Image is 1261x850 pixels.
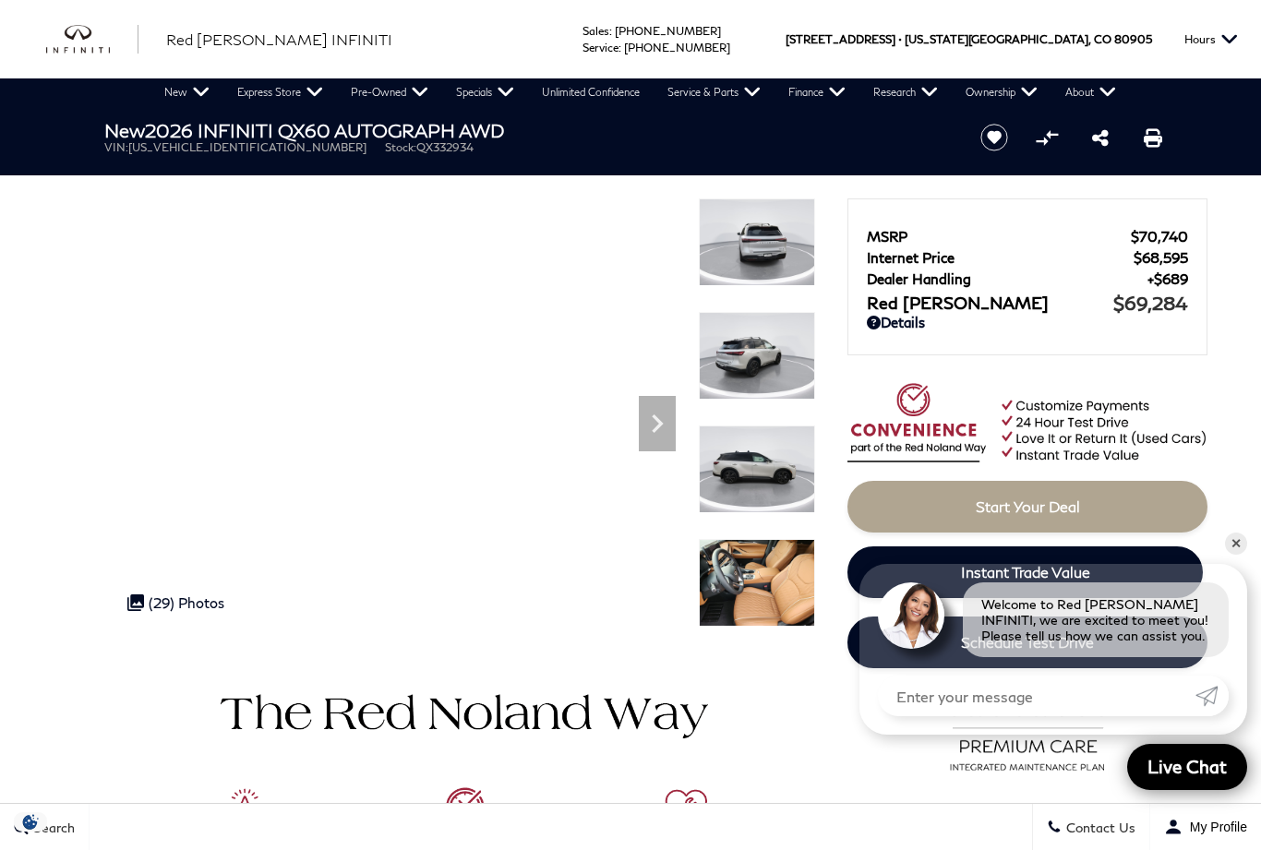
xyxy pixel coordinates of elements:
[1092,126,1109,149] a: Share this New 2026 INFINITI QX60 AUTOGRAPH AWD
[867,292,1188,314] a: Red [PERSON_NAME] $69,284
[1051,78,1130,106] a: About
[699,312,815,400] img: New 2026 2T RAD WHT INFINITI AUTOGRAPH AWD image 8
[938,699,1118,772] img: infinitipremiumcare.png
[582,24,609,38] span: Sales
[416,140,474,154] span: QX332934
[615,24,721,38] a: [PHONE_NUMBER]
[976,497,1080,515] span: Start Your Deal
[867,249,1134,266] span: Internet Price
[867,270,1188,287] a: Dealer Handling $689
[847,481,1207,533] a: Start Your Deal
[1131,228,1188,245] span: $70,740
[847,546,1203,598] a: Instant Trade Value
[963,582,1229,657] div: Welcome to Red [PERSON_NAME] INFINITI, we are excited to meet you! Please tell us how we can assi...
[104,140,128,154] span: VIN:
[952,78,1051,106] a: Ownership
[118,585,234,620] div: (29) Photos
[609,24,612,38] span: :
[867,270,1147,287] span: Dealer Handling
[223,78,337,106] a: Express Store
[442,78,528,106] a: Specials
[1138,755,1236,778] span: Live Chat
[150,78,1130,106] nav: Main Navigation
[1033,124,1061,151] button: Compare Vehicle
[385,140,416,154] span: Stock:
[128,140,366,154] span: [US_VEHICLE_IDENTIFICATION_NUMBER]
[46,25,138,54] img: INFINITI
[867,293,1113,313] span: Red [PERSON_NAME]
[104,120,949,140] h1: 2026 INFINITI QX60 AUTOGRAPH AWD
[775,78,859,106] a: Finance
[654,78,775,106] a: Service & Parts
[618,41,621,54] span: :
[337,78,442,106] a: Pre-Owned
[639,396,676,451] div: Next
[166,30,392,48] span: Red [PERSON_NAME] INFINITI
[786,32,1152,46] a: [STREET_ADDRESS] • [US_STATE][GEOGRAPHIC_DATA], CO 80905
[867,228,1188,245] a: MSRP $70,740
[9,812,52,832] img: Opt-Out Icon
[859,78,952,106] a: Research
[104,119,145,141] strong: New
[974,123,1015,152] button: Save vehicle
[867,249,1188,266] a: Internet Price $68,595
[1147,270,1188,287] span: $689
[624,41,730,54] a: [PHONE_NUMBER]
[867,228,1131,245] span: MSRP
[878,676,1195,716] input: Enter your message
[1144,126,1162,149] a: Print this New 2026 INFINITI QX60 AUTOGRAPH AWD
[582,41,618,54] span: Service
[9,812,52,832] section: Click to Open Cookie Consent Modal
[528,78,654,106] a: Unlimited Confidence
[867,314,1188,330] a: Details
[847,617,1207,668] a: Schedule Test Drive
[699,425,815,513] img: New 2026 2T RAD WHT INFINITI AUTOGRAPH AWD image 9
[1127,744,1247,790] a: Live Chat
[1062,820,1135,835] span: Contact Us
[166,29,392,51] a: Red [PERSON_NAME] INFINITI
[1195,676,1229,716] a: Submit
[1150,804,1261,850] button: Open user profile menu
[699,198,815,286] img: New 2026 2T RAD WHT INFINITI AUTOGRAPH AWD image 7
[1113,292,1188,314] span: $69,284
[104,198,685,634] iframe: Interactive Walkaround/Photo gallery of the vehicle/product
[150,78,223,106] a: New
[46,25,138,54] a: infiniti
[699,539,815,627] img: New 2026 2T RAD WHT INFINITI AUTOGRAPH AWD image 10
[878,582,944,649] img: Agent profile photo
[1183,820,1247,834] span: My Profile
[29,820,75,835] span: Search
[1134,249,1188,266] span: $68,595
